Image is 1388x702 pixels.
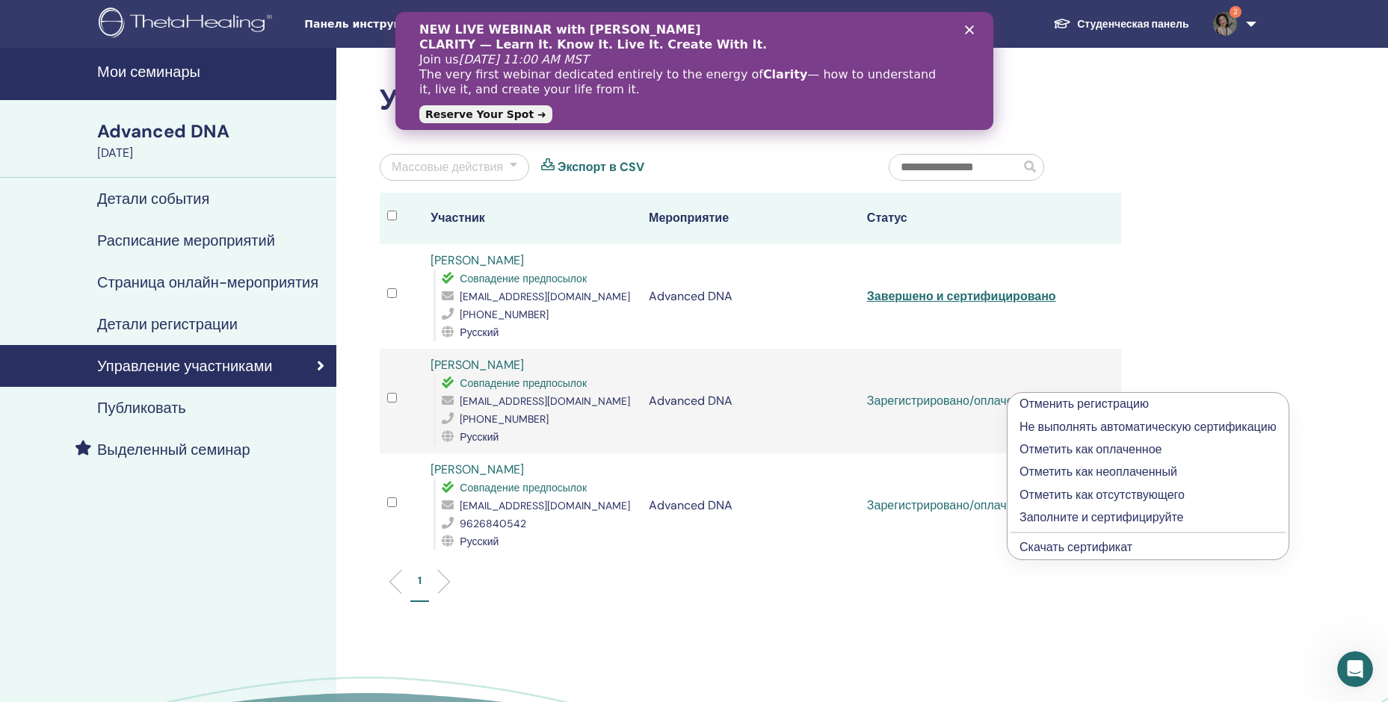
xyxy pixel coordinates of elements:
h4: Страница онлайн-мероприятия [97,273,318,291]
a: Advanced DNA[DATE] [88,119,336,162]
a: Завершено и сертифицировано [867,288,1056,304]
h4: Выделенный семинар [97,441,250,459]
span: Русский [460,326,499,339]
p: Отметить как неоплаченный [1020,463,1277,481]
span: 9626840542 [460,517,526,530]
span: Совпадение предпосылок [460,376,587,390]
th: Мероприятие [641,193,860,244]
h4: Мои семинары [97,63,327,81]
th: Участник [423,193,641,244]
img: default.jpg [1213,12,1237,36]
div: Advanced DNA [97,119,327,144]
span: Панель инструктора [304,16,528,32]
p: 1 [418,573,422,588]
h4: Расписание мероприятий [97,232,275,249]
p: Отменить регистрацию [1020,395,1277,413]
h4: Управление участниками [97,357,272,375]
a: Экспорт в CSV [558,158,644,176]
span: [PHONE_NUMBER] [460,412,549,426]
span: Русский [460,430,499,444]
h4: Детали события [97,190,209,208]
span: [PHONE_NUMBER] [460,308,549,321]
div: Закрыть [570,13,584,22]
span: Совпадение предпосылок [460,481,587,494]
p: Отметить как оплаченное [1020,441,1277,459]
h4: Детали регистрации [97,315,238,333]
iframe: Intercom live chat [1337,651,1373,687]
span: 2 [1230,6,1242,18]
h4: Публиковать [97,399,186,417]
span: [EMAIL_ADDRESS][DOMAIN_NAME] [460,499,630,512]
a: Скачать сертификат [1020,539,1132,555]
td: Advanced DNA [641,244,860,349]
p: Заполните и сертифицируйте [1020,509,1277,526]
span: Русский [460,535,499,548]
p: Не выполнять автоматическую сертификацию [1020,418,1277,436]
h2: Управление участниками [380,84,1121,118]
a: Студенческая панель [1041,10,1200,38]
a: [PERSON_NAME] [431,357,524,373]
td: Advanced DNA [641,453,860,558]
p: Отметить как отсутствующего [1020,486,1277,504]
a: [PERSON_NAME] [431,252,524,268]
div: Массовые действия [392,158,503,176]
img: graduation-cap-white.svg [1053,17,1071,30]
div: [DATE] [97,144,327,162]
img: logo.png [99,7,277,41]
th: Статус [860,193,1078,244]
iframe: Intercom live chat баннер [395,12,993,130]
span: [EMAIL_ADDRESS][DOMAIN_NAME] [460,290,630,303]
td: Advanced DNA [641,349,860,453]
span: [EMAIL_ADDRESS][DOMAIN_NAME] [460,394,630,408]
span: Совпадение предпосылок [460,272,587,285]
a: [PERSON_NAME] [431,462,524,477]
